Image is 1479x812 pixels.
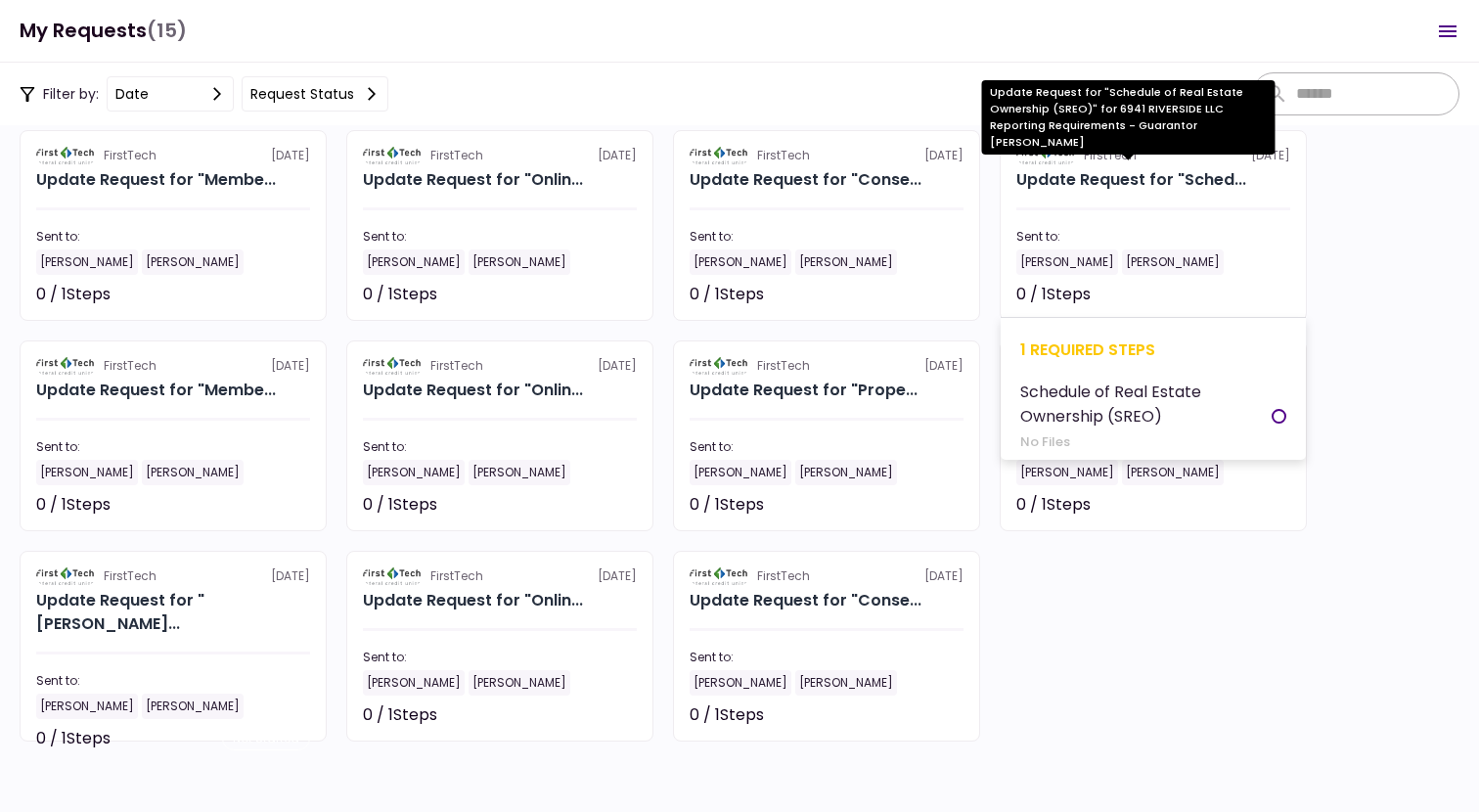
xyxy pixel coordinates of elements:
div: Sent to: [36,438,310,456]
div: 0 / 1 Steps [1016,283,1091,306]
div: No Files [1020,432,1272,452]
div: [PERSON_NAME] [142,694,244,719]
div: Not started [875,283,964,306]
div: [PERSON_NAME] [363,249,465,275]
img: Partner logo [36,357,96,375]
div: [DATE] [690,357,964,375]
div: Sent to: [363,228,637,246]
div: Update Request for "Financial Statement Year to Date" for 6941 RIVERSIDE LLC Reporting Requiremen... [36,589,310,636]
div: FirstTech [104,147,157,164]
div: Sent to: [363,438,637,456]
div: [PERSON_NAME] [36,694,138,719]
div: [PERSON_NAME] [469,670,570,696]
img: Partner logo [363,147,423,164]
div: 0 / 1 Steps [690,703,764,727]
div: FirstTech [757,357,810,375]
div: [PERSON_NAME] [1122,249,1224,275]
img: Partner logo [690,567,749,585]
div: [DATE] [363,147,637,164]
img: Partner logo [690,357,749,375]
div: 0 / 1 Steps [36,727,111,750]
div: FirstTech [104,357,157,375]
div: Not started [222,283,310,306]
div: [PERSON_NAME] [36,249,138,275]
div: Not started [549,703,637,727]
div: [PERSON_NAME] [363,460,465,485]
div: FirstTech [430,147,483,164]
div: Sent to: [36,672,310,690]
button: date [107,76,234,112]
div: [DATE] [363,567,637,585]
div: Update Request for "Consent for Use of Electronic Signatures and Electronic Disclosures Agreement... [690,168,921,192]
div: 1 required steps [1020,338,1286,362]
img: Partner logo [36,567,96,585]
div: 0 / 1 Steps [690,493,764,517]
div: [PERSON_NAME] [469,460,570,485]
span: (15) [147,11,187,51]
div: FirstTech [757,567,810,585]
div: Not started [549,283,637,306]
div: 0 / 1 Steps [363,283,437,306]
img: Partner logo [363,357,423,375]
div: [DATE] [363,357,637,375]
div: [PERSON_NAME] [1122,460,1224,485]
div: Not started [549,493,637,517]
div: 0 / 1 Steps [363,493,437,517]
div: 0 / 1 Steps [36,493,111,517]
div: [DATE] [36,147,310,164]
div: [DATE] [36,357,310,375]
div: 0 / 1 Steps [1016,493,1091,517]
div: 0 / 1 Steps [36,283,111,306]
div: [PERSON_NAME] [142,460,244,485]
div: [PERSON_NAME] [36,460,138,485]
div: Not started [1202,283,1290,306]
div: Not started [222,493,310,517]
div: Sent to: [363,649,637,666]
div: [PERSON_NAME] [1016,249,1118,275]
div: FirstTech [430,357,483,375]
button: Open menu [1424,8,1471,55]
div: Filter by: [20,76,388,112]
div: FirstTech [104,567,157,585]
div: [PERSON_NAME] [1016,460,1118,485]
div: Update Request for "Online Services- Consent for Use of Electronic Signatures and Electronic Disc... [363,168,583,192]
div: Not started [222,727,310,750]
div: [PERSON_NAME] [363,670,465,696]
div: date [115,83,149,105]
div: Update Request for "Member Provided PFS" Reporting Requirements - Guarantor Thomas Joy [36,168,276,192]
div: Update Request for "Online Services- Consent for Use of Electronic Signatures and Electronic Disc... [363,379,583,402]
div: Not started [875,703,964,727]
div: [PERSON_NAME] [795,670,897,696]
div: Sent to: [690,438,964,456]
div: Schedule of Real Estate Ownership (SREO) [1020,380,1272,429]
h1: My Requests [20,11,187,51]
div: [PERSON_NAME] [142,249,244,275]
div: Not started [1202,493,1290,517]
div: Update Request for "Member Provided PFS" for 6941 RIVERSIDE LLC Reporting Requirements - Guaranto... [36,379,276,402]
div: [PERSON_NAME] [795,249,897,275]
div: [DATE] [690,147,964,164]
img: Partner logo [36,147,96,164]
div: Sent to: [1016,228,1290,246]
div: FirstTech [757,147,810,164]
div: [PERSON_NAME] [690,249,791,275]
img: Partner logo [363,567,423,585]
div: Update Request for "Online Services- Consent for Use of Electronic Signatures and Electronic Disc... [363,589,583,612]
button: Request status [242,76,388,112]
div: Not started [875,493,964,517]
div: [DATE] [36,567,310,585]
img: Partner logo [690,147,749,164]
div: Update Request for "Consent for Use of Electronic Signatures and Electronic Disclosures Agreement... [690,589,921,612]
div: [DATE] [690,567,964,585]
div: Update Request for "Schedule of Real Estate Ownership (SREO)" for 6941 RIVERSIDE LLC Reporting Re... [982,80,1276,155]
div: FirstTech [430,567,483,585]
div: 0 / 1 Steps [690,283,764,306]
div: Update Request for "Property Operating Statements - Year to Date" for 6941 RIVERSIDE LLC Reportin... [690,379,918,402]
div: Sent to: [690,649,964,666]
div: [PERSON_NAME] [795,460,897,485]
div: [PERSON_NAME] [469,249,570,275]
div: Sent to: [690,228,964,246]
div: Sent to: [36,228,310,246]
div: Update Request for "Schedule of Real Estate Ownership (SREO)" for 6941 RIVERSIDE LLC Reporting Re... [1016,168,1246,192]
div: [PERSON_NAME] [690,670,791,696]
